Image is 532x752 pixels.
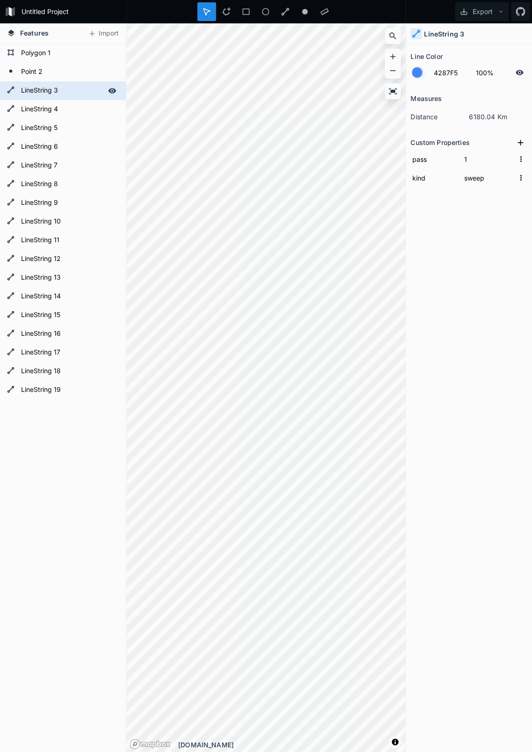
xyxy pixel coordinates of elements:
[410,91,442,106] h2: Measures
[389,736,401,747] button: Toggle attribution
[462,171,514,185] input: Empty
[83,26,123,41] button: Import
[178,739,405,749] div: [DOMAIN_NAME]
[410,171,458,185] input: Name
[424,29,464,39] h4: LineString 3
[410,135,469,150] h2: Custom Properties
[20,28,49,38] span: Features
[469,112,527,122] dd: 6180.04 Km
[455,2,509,21] button: Export
[462,152,514,166] input: Empty
[129,738,171,749] a: Mapbox logo
[410,152,458,166] input: Name
[392,737,398,747] span: Toggle attribution
[410,112,469,122] dt: distance
[410,49,442,64] h2: Line Color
